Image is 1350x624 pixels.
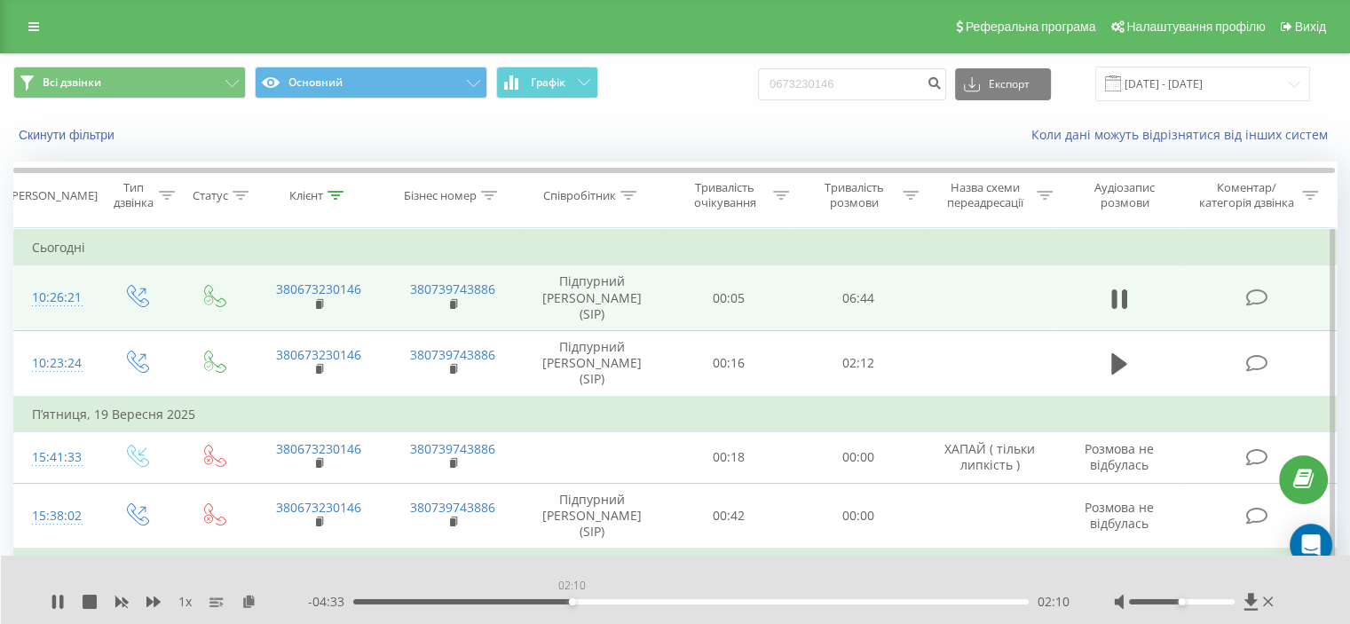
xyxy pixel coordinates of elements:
div: Тип дзвінка [112,180,154,210]
div: Accessibility label [1178,598,1185,605]
td: Середа, 17 Вересня 2025 [14,549,1337,584]
div: Назва схеми переадресації [939,180,1032,210]
span: 1 x [178,593,192,611]
div: Accessibility label [569,598,576,605]
div: Тривалість розмови [809,180,898,210]
td: 06:44 [793,265,922,331]
td: 00:00 [793,483,922,549]
div: Бізнес номер [404,188,477,203]
td: Підпурний [PERSON_NAME] (SIP) [520,483,665,549]
div: 15:38:02 [32,499,79,533]
a: 380739743886 [410,440,495,457]
div: 10:26:21 [32,280,79,315]
a: 380673230146 [276,280,361,297]
td: Підпурний [PERSON_NAME] (SIP) [520,265,665,331]
td: П’ятниця, 19 Вересня 2025 [14,397,1337,432]
td: 00:00 [793,431,922,483]
span: Вихід [1295,20,1326,34]
input: Пошук за номером [758,68,946,100]
div: Тривалість очікування [681,180,770,210]
div: 15:41:33 [32,440,79,475]
div: Статус [193,188,228,203]
span: Налаштування профілю [1126,20,1265,34]
span: Всі дзвінки [43,75,101,90]
td: 00:42 [665,483,793,549]
td: ХАПАЙ ( тільки липкість ) [922,431,1056,483]
button: Основний [255,67,487,99]
div: Аудіозапис розмови [1073,180,1177,210]
div: [PERSON_NAME] [8,188,98,203]
a: 380739743886 [410,346,495,363]
span: Графік [531,76,565,89]
span: Розмова не відбулась [1085,440,1154,473]
span: Розмова не відбулась [1085,499,1154,532]
button: Всі дзвінки [13,67,246,99]
button: Скинути фільтри [13,127,123,143]
a: 380673230146 [276,440,361,457]
div: Коментар/категорія дзвінка [1194,180,1298,210]
div: 10:23:24 [32,346,79,381]
a: 380673230146 [276,499,361,516]
span: 02:10 [1038,593,1070,611]
button: Експорт [955,68,1051,100]
td: 00:16 [665,330,793,396]
a: 380673230146 [276,346,361,363]
div: Співробітник [543,188,616,203]
a: 380739743886 [410,499,495,516]
a: Коли дані можуть відрізнятися вiд інших систем [1031,126,1337,143]
a: 380739743886 [410,280,495,297]
div: Open Intercom Messenger [1290,524,1332,566]
td: Сьогодні [14,230,1337,265]
div: 02:10 [555,573,589,598]
div: Клієнт [289,188,323,203]
td: 00:18 [665,431,793,483]
button: Графік [496,67,598,99]
td: Підпурний [PERSON_NAME] (SIP) [520,330,665,396]
span: Реферальна програма [966,20,1096,34]
td: 02:12 [793,330,922,396]
span: - 04:33 [308,593,353,611]
td: 00:05 [665,265,793,331]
